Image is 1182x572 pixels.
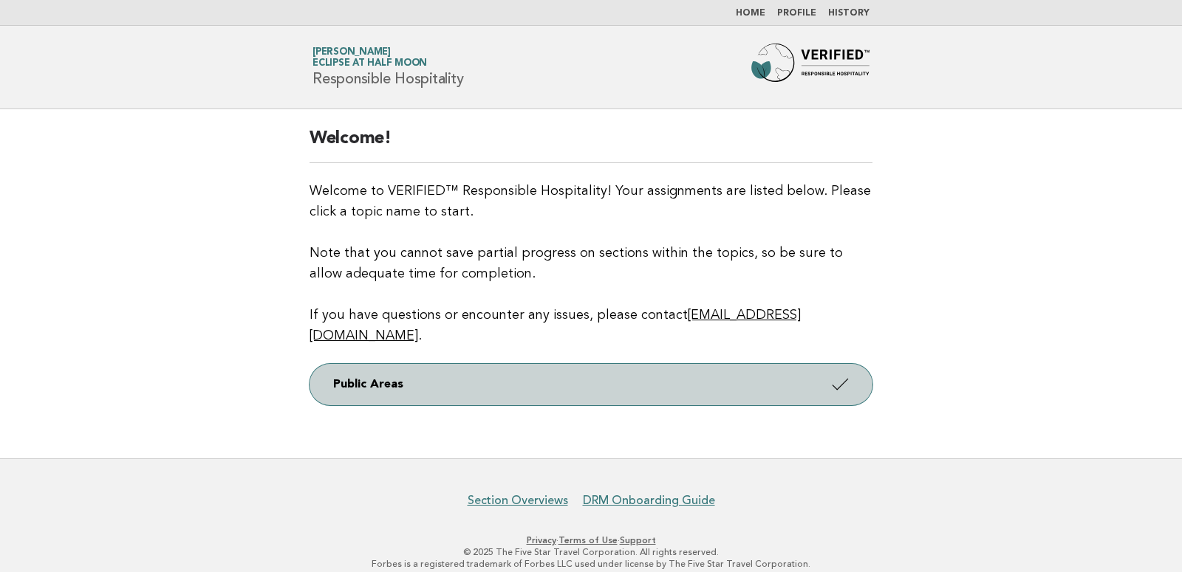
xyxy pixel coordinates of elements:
a: History [828,9,870,18]
img: Forbes Travel Guide [751,44,870,91]
a: Support [620,535,656,545]
a: DRM Onboarding Guide [583,493,715,508]
p: · · [139,534,1043,546]
a: Section Overviews [468,493,568,508]
a: [PERSON_NAME]Eclipse at Half Moon [312,47,427,68]
p: © 2025 The Five Star Travel Corporation. All rights reserved. [139,546,1043,558]
p: Forbes is a registered trademark of Forbes LLC used under license by The Five Star Travel Corpora... [139,558,1043,570]
h1: Responsible Hospitality [312,48,463,86]
a: Terms of Use [558,535,618,545]
a: Public Areas [310,364,872,405]
span: Eclipse at Half Moon [312,59,427,69]
a: Home [736,9,765,18]
h2: Welcome! [310,127,872,163]
a: Privacy [527,535,556,545]
p: Welcome to VERIFIED™ Responsible Hospitality! Your assignments are listed below. Please click a t... [310,181,872,346]
a: Profile [777,9,816,18]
